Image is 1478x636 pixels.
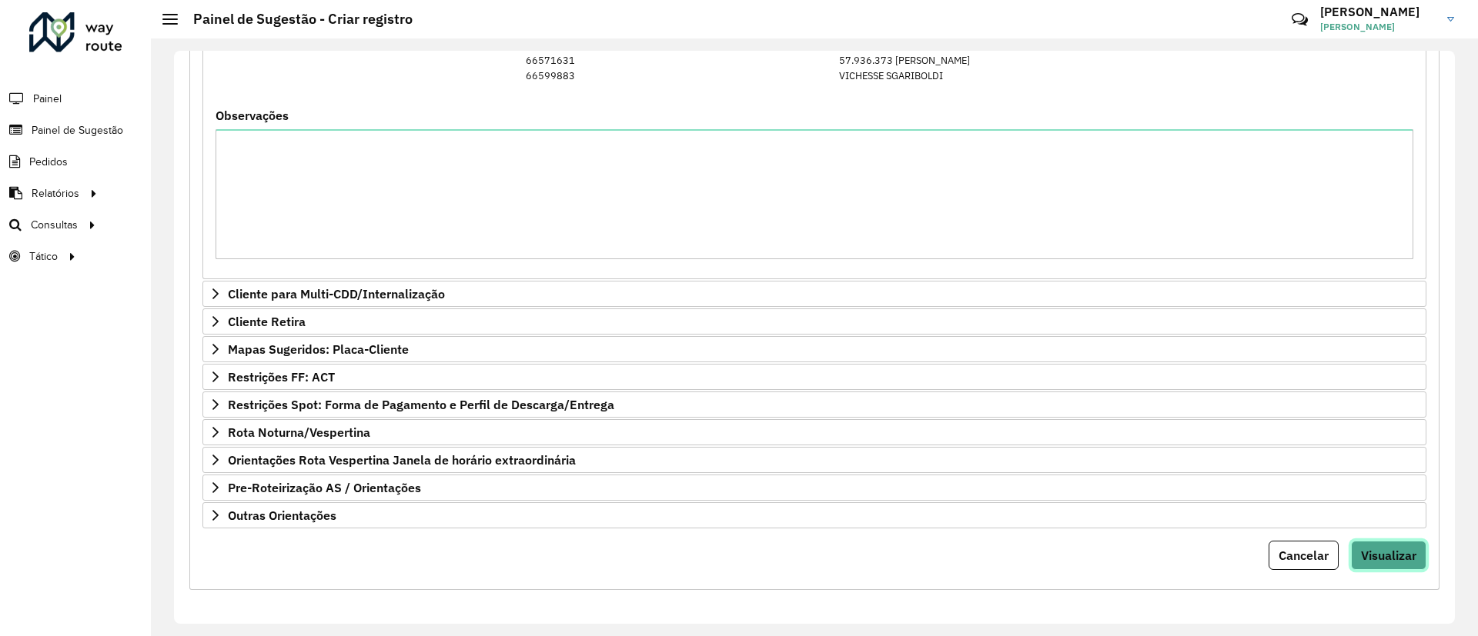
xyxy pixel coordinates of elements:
[1320,5,1436,19] h3: [PERSON_NAME]
[228,426,370,438] span: Rota Noturna/Vespertina
[202,419,1426,445] a: Rota Noturna/Vespertina
[228,315,306,328] span: Cliente Retira
[228,454,576,466] span: Orientações Rota Vespertina Janela de horário extraordinária
[32,185,79,201] span: Relatórios
[202,447,1426,473] a: Orientações Rota Vespertina Janela de horário extraordinária
[202,391,1426,418] a: Restrições Spot: Forma de Pagamento e Perfil de Descarga/Entrega
[29,248,58,265] span: Tático
[202,475,1426,501] a: Pre-Roteirização AS / Orientações
[32,122,123,138] span: Painel de Sugestão
[228,509,336,521] span: Outras Orientações
[228,481,421,494] span: Pre-Roteirização AS / Orientações
[1269,541,1339,570] button: Cancelar
[228,288,445,300] span: Cliente para Multi-CDD/Internalização
[228,371,335,383] span: Restrições FF: ACT
[1279,548,1329,563] span: Cancelar
[228,343,409,355] span: Mapas Sugeridos: Placa-Cliente
[1361,548,1416,563] span: Visualizar
[29,154,68,170] span: Pedidos
[31,217,78,233] span: Consultas
[202,364,1426,390] a: Restrições FF: ACT
[228,398,614,411] span: Restrições Spot: Forma de Pagamento e Perfil de Descarga/Entrega
[1320,20,1436,34] span: [PERSON_NAME]
[202,336,1426,362] a: Mapas Sugeridos: Placa-Cliente
[1351,541,1426,570] button: Visualizar
[202,502,1426,528] a: Outras Orientações
[33,91,62,107] span: Painel
[178,11,413,28] h2: Painel de Sugestão - Criar registro
[202,308,1426,335] a: Cliente Retira
[216,106,289,125] label: Observações
[1283,3,1316,36] a: Contato Rápido
[202,281,1426,307] a: Cliente para Multi-CDD/Internalização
